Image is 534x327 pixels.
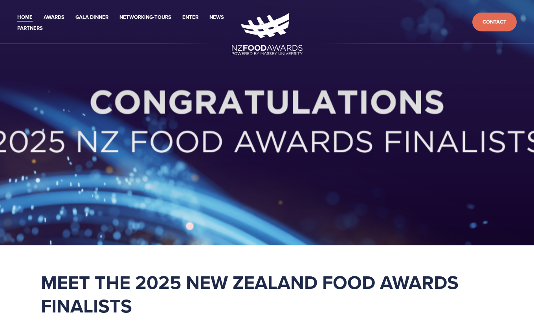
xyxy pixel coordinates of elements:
a: News [209,13,224,22]
a: Home [17,13,33,22]
a: Gala Dinner [75,13,108,22]
a: Contact [472,13,517,32]
a: Networking-Tours [119,13,171,22]
a: Partners [17,24,43,33]
a: Awards [44,13,64,22]
a: Enter [182,13,198,22]
strong: Meet the 2025 New Zealand Food Awards Finalists [41,269,463,320]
